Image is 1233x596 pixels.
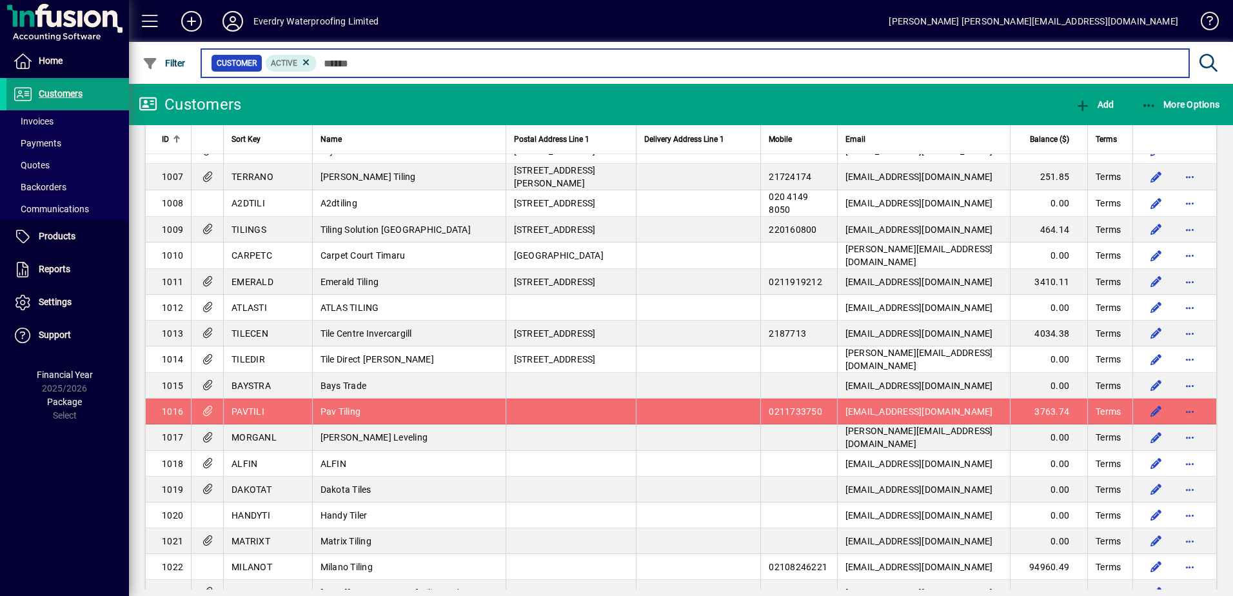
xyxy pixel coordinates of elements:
span: Terms [1096,379,1121,392]
a: Backorders [6,176,129,198]
span: MATRIXT [232,536,270,546]
span: Matrix Tiling [321,536,371,546]
span: [EMAIL_ADDRESS][DOMAIN_NAME] [845,277,993,287]
td: 3763.74 [1010,399,1087,424]
a: Knowledge Base [1191,3,1217,45]
span: Terms [1096,483,1121,496]
button: More options [1179,297,1200,318]
button: More Options [1138,93,1223,116]
span: 1019 [162,484,183,495]
button: More options [1179,166,1200,187]
span: 0211919212 [769,277,822,287]
span: Terms [1096,249,1121,262]
span: Email [845,132,865,146]
div: Balance ($) [1018,132,1081,146]
td: 0.00 [1010,451,1087,477]
span: ATLASTI [232,303,267,313]
span: 21724174 [769,172,811,182]
span: MILANOT [232,562,272,572]
span: DAKOTAT [232,484,271,495]
span: Terms [1096,353,1121,366]
span: Home [39,55,63,66]
span: Postal Address Line 1 [514,132,589,146]
span: 0211733750 [769,406,822,417]
button: More options [1179,401,1200,422]
span: Terms [1096,327,1121,340]
td: 0.00 [1010,424,1087,451]
button: Edit [1146,323,1167,344]
a: Payments [6,132,129,154]
span: ATLAS TILING [321,303,379,313]
button: More options [1179,531,1200,551]
span: Terms [1096,431,1121,444]
span: BRYMAC [232,146,269,156]
span: Tile Centre Invercargill [321,328,412,339]
button: More options [1179,245,1200,266]
button: More options [1179,193,1200,214]
span: 1006 [162,146,183,156]
button: Edit [1146,245,1167,266]
span: ALFIN [232,459,257,469]
span: Terms [1096,223,1121,236]
button: Add [1072,93,1117,116]
span: Dakota Tiles [321,484,371,495]
span: 1020 [162,510,183,521]
span: Delivery Address Line 1 [644,132,724,146]
span: [PERSON_NAME] Tiling [321,172,416,182]
span: [STREET_ADDRESS][PERSON_NAME] [514,165,596,188]
a: Invoices [6,110,129,132]
span: EMERALD [232,277,273,287]
span: Terms [1096,301,1121,314]
span: Terms [1096,275,1121,288]
span: Backorders [13,182,66,192]
span: Carpet Court Timaru [321,250,406,261]
a: Reports [6,253,129,286]
span: Bays Trade [321,381,367,391]
span: [STREET_ADDRESS] [514,277,596,287]
span: [EMAIL_ADDRESS][DOMAIN_NAME] [845,406,993,417]
span: Invoices [13,116,54,126]
button: More options [1179,219,1200,240]
td: 464.14 [1010,217,1087,243]
button: More options [1179,479,1200,500]
span: Sort Key [232,132,261,146]
span: Tiling Solution [GEOGRAPHIC_DATA] [321,224,471,235]
button: Edit [1146,557,1167,577]
a: Quotes [6,154,129,176]
button: Edit [1146,193,1167,214]
span: 1016 [162,406,183,417]
button: More options [1179,557,1200,577]
span: 1018 [162,459,183,469]
span: Terms [1096,535,1121,548]
span: [EMAIL_ADDRESS][DOMAIN_NAME] [845,381,993,391]
span: [PERSON_NAME][EMAIL_ADDRESS][DOMAIN_NAME] [845,426,993,449]
div: ID [162,132,183,146]
span: [STREET_ADDRESS] [514,198,596,208]
span: [EMAIL_ADDRESS][DOMAIN_NAME] [845,224,993,235]
button: Edit [1146,349,1167,370]
mat-chip: Activation Status: Active [266,55,317,72]
span: Customers [39,88,83,99]
span: 1011 [162,277,183,287]
span: 02108246221 [769,562,827,572]
span: Terms [1096,561,1121,573]
span: ID [162,132,169,146]
span: [GEOGRAPHIC_DATA] [514,250,604,261]
span: [PERSON_NAME] Leveling [321,432,428,442]
span: A2dtiling [321,198,357,208]
button: More options [1179,453,1200,474]
button: Edit [1146,453,1167,474]
span: Products [39,231,75,241]
span: [STREET_ADDRESS] [514,328,596,339]
span: Customer [217,57,257,70]
span: A2DTILI [232,198,265,208]
span: 1008 [162,198,183,208]
a: Support [6,319,129,352]
a: Communications [6,198,129,220]
span: [STREET_ADDRESS] [514,224,596,235]
button: Edit [1146,375,1167,396]
span: Reports [39,264,70,274]
span: 1015 [162,381,183,391]
span: [EMAIL_ADDRESS][DOMAIN_NAME] [845,510,993,521]
span: 1013 [162,328,183,339]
